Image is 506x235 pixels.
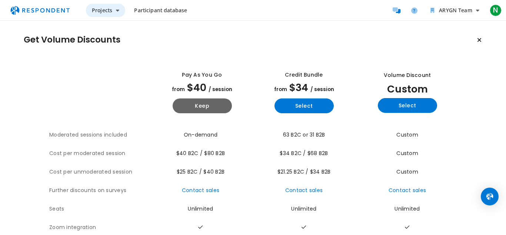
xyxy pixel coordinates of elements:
[49,163,151,181] th: Cost per unmoderated session
[389,3,404,18] a: Message participants
[274,86,287,93] span: from
[285,187,323,194] a: Contact sales
[173,98,232,113] button: Keep current yearly payg plan
[24,35,120,45] h1: Get Volume Discounts
[6,3,74,17] img: respondent-logo.png
[310,86,334,93] span: / session
[490,4,502,16] span: N
[274,98,334,113] button: Select yearly basic plan
[92,7,112,14] span: Projects
[283,131,325,138] span: 63 B2C or 31 B2B
[472,33,487,47] button: Keep current plan
[187,81,206,94] span: $40
[488,4,503,17] button: N
[291,205,316,212] span: Unlimited
[177,168,224,175] span: $25 B2C / $40 B2B
[387,82,428,96] span: Custom
[389,187,426,194] a: Contact sales
[289,81,308,94] span: $34
[481,188,499,205] div: Open Intercom Messenger
[188,205,213,212] span: Unlimited
[396,168,418,175] span: Custom
[425,4,485,17] button: ARYGN Team
[395,205,420,212] span: Unlimited
[384,71,431,79] div: Volume Discount
[378,98,437,113] button: Select yearly custom_static plan
[86,4,125,17] button: Projects
[396,150,418,157] span: Custom
[407,3,422,18] a: Help and support
[280,150,328,157] span: $34 B2C / $68 B2B
[49,126,151,144] th: Moderated sessions included
[277,168,331,175] span: $21.25 B2C / $34 B2B
[49,181,151,200] th: Further discounts on surveys
[439,7,472,14] span: ARYGN Team
[172,86,185,93] span: from
[49,144,151,163] th: Cost per moderated session
[176,150,225,157] span: $40 B2C / $80 B2B
[396,131,418,138] span: Custom
[134,7,187,14] span: Participant database
[49,200,151,218] th: Seats
[209,86,232,93] span: / session
[128,4,193,17] a: Participant database
[182,71,222,79] div: Pay as you go
[182,187,219,194] a: Contact sales
[285,71,323,79] div: Credit Bundle
[184,131,217,138] span: On-demand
